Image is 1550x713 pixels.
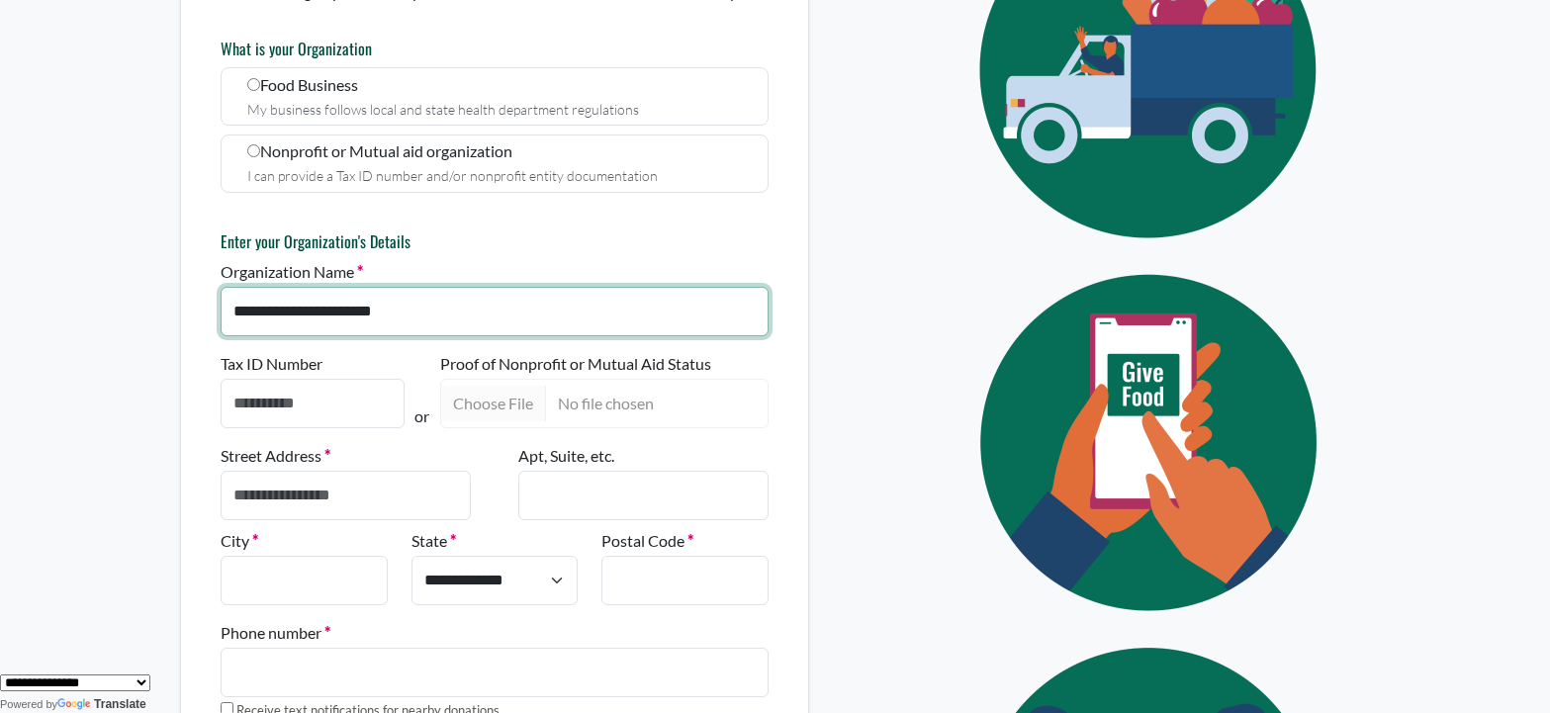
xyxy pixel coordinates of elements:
label: Postal Code [601,529,693,553]
label: City [221,529,258,553]
img: Google Translate [57,698,94,712]
p: or [414,404,429,428]
label: Street Address [221,444,330,468]
h6: Enter your Organization's Details [221,232,769,251]
small: My business follows local and state health department regulations [247,101,639,118]
img: Eye Icon [935,256,1370,629]
label: Tax ID Number [221,352,322,376]
label: Proof of Nonprofit or Mutual Aid Status [440,352,711,376]
label: Nonprofit or Mutual aid organization [221,134,769,193]
label: Food Business [221,67,769,126]
h6: What is your Organization [221,40,769,58]
small: I can provide a Tax ID number and/or nonprofit entity documentation [247,167,658,184]
input: Nonprofit or Mutual aid organization I can provide a Tax ID number and/or nonprofit entity docume... [247,144,260,157]
label: Apt, Suite, etc. [518,444,614,468]
label: Organization Name [221,260,363,284]
input: Food Business My business follows local and state health department regulations [247,78,260,91]
label: State [411,529,456,553]
label: Phone number [221,621,330,645]
a: Translate [57,697,146,711]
